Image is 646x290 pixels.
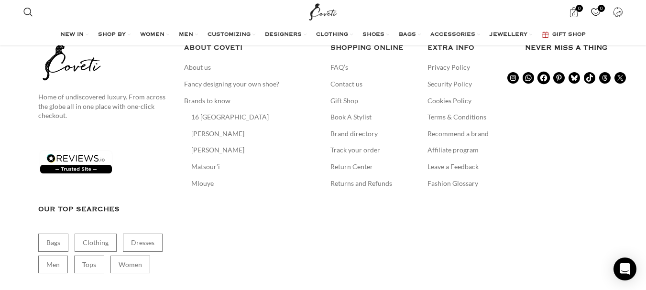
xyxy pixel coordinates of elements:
a: Privacy Policy [427,63,471,72]
a: 0 [586,2,605,21]
span: DESIGNERS [265,31,302,39]
a: Cookies Policy [427,96,472,106]
a: ACCESSORIES [430,25,480,44]
a: SHOP BY [98,25,131,44]
a: Fashion Glossary [427,179,479,188]
a: GIFT SHOP [542,25,586,44]
img: coveti-black-logo_ueqiqk.png [38,43,105,83]
img: reviews-trust-logo-2.png [38,149,114,175]
img: GiftBag [542,32,549,38]
span: JEWELLERY [490,31,527,39]
h3: Our Top Searches [38,204,170,215]
a: SHOES [362,25,389,44]
a: Clothing (17,714 items) [75,234,117,252]
h5: ABOUT COVETI [184,43,316,53]
a: Security Policy [427,79,473,89]
span: ACCESSORIES [430,31,475,39]
a: Bags (1,749 items) [38,234,68,252]
a: WOMEN [140,25,169,44]
h5: SHOPPING ONLINE [330,43,414,53]
a: Brand directory [330,129,379,139]
a: Recommend a brand [427,129,490,139]
a: 0 [564,2,583,21]
a: CLOTHING [316,25,353,44]
a: Leave a Feedback [427,162,480,172]
a: FAQ’s [330,63,349,72]
a: 16 [GEOGRAPHIC_DATA] [191,112,270,122]
span: 0 [576,5,583,12]
div: My Wishlist [586,2,605,21]
span: BAGS [399,31,416,39]
a: NEW IN [60,25,88,44]
a: Brands to know [184,96,231,106]
a: MEN [179,25,198,44]
h5: EXTRA INFO [427,43,511,53]
a: [PERSON_NAME] [191,129,245,139]
span: NEW IN [60,31,84,39]
a: Returns and Refunds [330,179,393,188]
a: Contact us [330,79,363,89]
span: MEN [179,31,193,39]
a: [PERSON_NAME] [191,145,245,155]
a: Site logo [307,7,339,15]
span: GIFT SHOP [552,31,586,39]
span: 0 [598,5,605,12]
a: Tops (2,802 items) [74,256,104,274]
a: Return Center [330,162,374,172]
a: DESIGNERS [265,25,307,44]
span: SHOES [362,31,384,39]
span: SHOP BY [98,31,126,39]
a: Search [19,2,38,21]
a: Affiliate program [427,145,480,155]
a: Gift Shop [330,96,359,106]
a: Dresses (9,414 items) [123,234,163,252]
a: JEWELLERY [490,25,532,44]
span: CLOTHING [316,31,348,39]
p: Home of undiscovered luxury. From across the globe all in one place with one-click checkout. [38,92,170,120]
span: CUSTOMIZING [208,31,251,39]
a: Book A Stylist [330,112,372,122]
a: CUSTOMIZING [208,25,255,44]
a: Track your order [330,145,381,155]
a: Matsour’i [191,162,221,172]
span: WOMEN [140,31,164,39]
a: About us [184,63,212,72]
div: Open Intercom Messenger [613,258,636,280]
a: Men (1,906 items) [38,256,68,274]
a: Mlouye [191,179,215,188]
a: Women (20,974 items) [110,256,150,274]
div: Main navigation [19,25,627,44]
a: BAGS [399,25,421,44]
a: Fancy designing your own shoe? [184,79,280,89]
h3: Never miss a thing [525,43,608,53]
a: Terms & Conditions [427,112,487,122]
